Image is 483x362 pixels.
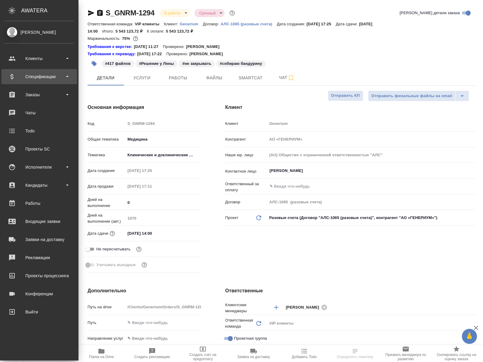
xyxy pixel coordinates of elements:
h4: Основная информация [88,104,201,111]
p: АЛС-1065 (разовые счета) [221,22,277,26]
span: не закрывать [178,61,216,66]
h4: Клиент [225,104,476,111]
p: #Решение у Лены [139,61,174,67]
a: Работы [2,196,77,211]
a: Todo [2,123,77,138]
input: ✎ Введи что-нибудь [125,318,201,327]
button: Отправить КП [328,91,363,101]
div: ✎ Введи что-нибудь [127,335,194,341]
p: Клиент [225,121,267,127]
p: Итого: [102,29,115,33]
span: Создать рекламацию [134,355,170,359]
button: Папка на Drive [76,345,127,362]
span: Скопировать ссылку на оценку заказа [435,353,478,361]
button: Скопировать ссылку для ЯМессенджера [88,9,95,17]
div: Входящие заявки [5,217,74,226]
svg: Подписаться [287,74,295,81]
div: В работе [194,9,225,17]
a: Выйти [2,304,77,319]
button: Срочный [197,11,217,16]
button: Open [473,186,474,187]
div: Todo [5,126,74,135]
p: Ответственная команда [225,317,255,329]
div: Медицина [125,134,201,144]
input: Пустое поле [125,303,201,311]
p: Дата продажи [88,183,125,189]
span: Призвать менеджера по развитию [384,353,427,361]
div: ✎ Введи что-нибудь [125,333,201,344]
input: Пустое поле [125,214,201,223]
p: Дата создания: [277,22,306,26]
div: Нажми, чтобы открыть папку с инструкцией [88,51,137,57]
span: Решение у Лены [135,61,178,66]
div: Разовые счета (Договор "АЛС-1065 (разовые счета)", контрагент "АО «ГЕНЕРИУМ»") [267,213,476,223]
button: Добавить Todo [279,345,330,362]
p: [DATE] 17:22 [137,51,166,57]
p: 5 543 123,72 ₽ [166,29,197,33]
div: Клинические и доклинические исследования [125,150,201,160]
div: В работе [159,9,190,17]
p: Дата создания [88,168,125,174]
p: Общая тематика [88,136,125,142]
button: Добавить менеджера [269,300,283,315]
button: Добавить тэг [88,57,101,70]
span: 417 файлов [101,61,135,66]
div: [PERSON_NAME] [286,303,329,311]
span: [PERSON_NAME] [286,304,323,310]
p: Путь на drive [88,304,125,310]
span: Чат [272,74,301,81]
button: 1058252.15 RUB; 38080.00 UAH; [132,35,139,43]
span: Проектная группа [234,335,267,341]
input: Пустое поле [267,135,476,144]
p: Ответственный за оплату [225,181,267,193]
button: Open [473,307,474,308]
div: Кандидаты [5,181,74,190]
input: Пустое поле [267,151,476,159]
p: Ответственная команда: [88,22,135,26]
a: Требования к верстке: [88,44,134,50]
div: Спецификации [5,72,74,81]
input: ✎ Введи что-нибудь [269,183,454,190]
span: Smartcat [236,74,265,82]
span: Услуги [127,74,156,82]
p: Тематика [88,152,125,158]
span: Файлы [200,74,229,82]
button: Заявка на доставку [228,345,279,362]
div: Клиенты [5,54,74,63]
div: Проекты SC [5,144,74,154]
span: Папка на Drive [89,355,114,359]
span: 🙏 [464,330,475,343]
button: Скопировать ссылку [96,9,104,17]
span: Добавить Todo [292,355,317,359]
div: Исполнители [5,163,74,172]
div: split button [368,91,469,101]
p: #собираю бандурину [220,61,262,67]
a: АЛС-1065 (разовые счета) [221,21,277,26]
div: Рекламации [5,253,74,262]
input: Пустое поле [125,119,201,128]
button: Призвать менеджера по развитию [380,345,431,362]
a: Generium [180,21,203,26]
a: Конференции [2,286,77,301]
span: Определить тематику [337,355,373,359]
a: Чаты [2,105,77,120]
p: Контрагент [225,136,267,142]
p: [PERSON_NAME] [189,51,227,57]
p: VIP клиенты [135,22,164,26]
a: Рекламации [2,250,77,265]
p: Маржинальность: [88,36,122,41]
span: собираю бандурину [216,61,266,66]
span: Учитывать выходные [96,262,136,268]
a: Требования к переводу: [88,51,137,57]
button: Определить тематику [330,345,380,362]
p: #417 файлов [105,61,131,67]
p: Клиент: [164,22,180,26]
p: Наше юр. лицо [225,152,267,158]
h4: Ответственные [225,287,476,294]
a: Проекты процессинга [2,268,77,283]
button: Если добавить услуги и заполнить их объемом, то дата рассчитается автоматически [108,230,116,237]
h4: Дополнительно [88,287,201,294]
button: Отправить финальные файлы на email [368,91,456,101]
button: Доп статусы указывают на важность/срочность заказа [228,9,236,17]
p: Проверено: [166,51,190,57]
